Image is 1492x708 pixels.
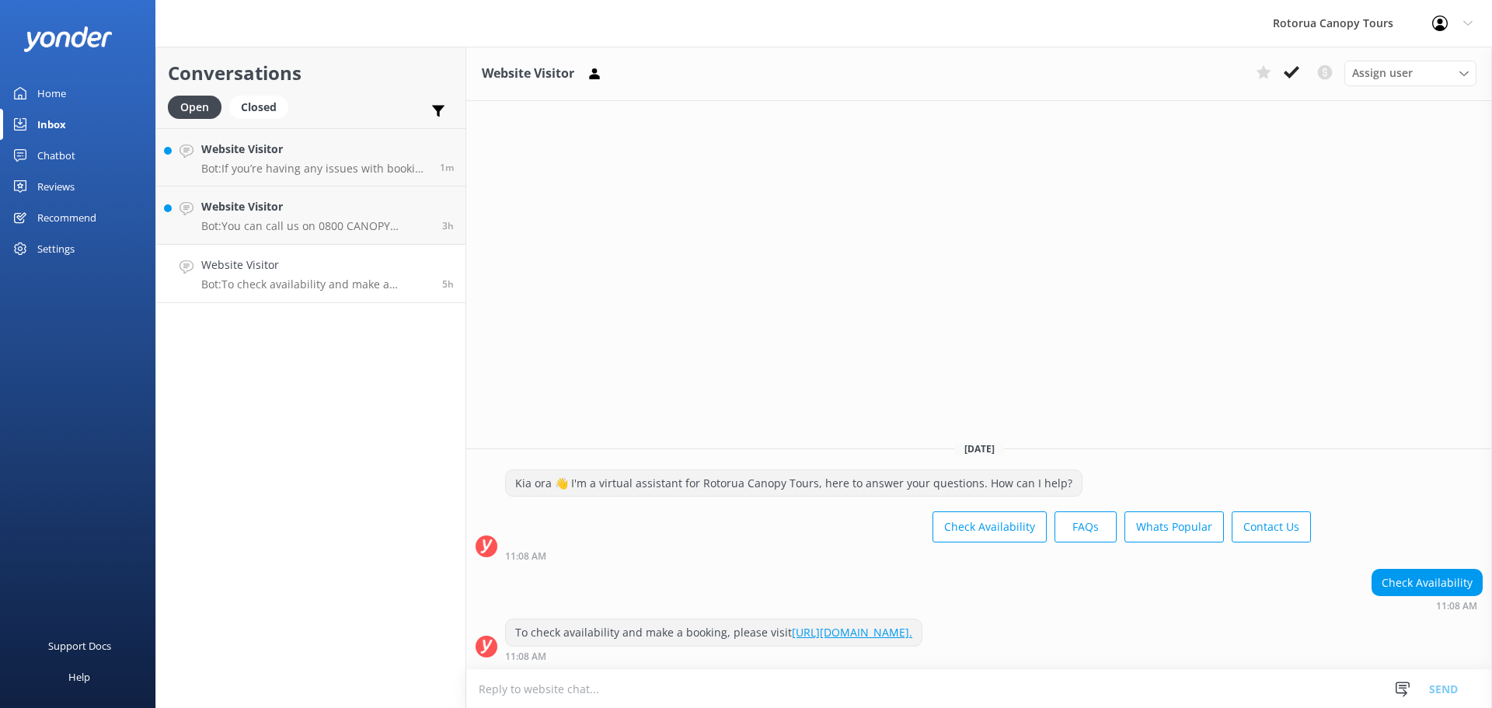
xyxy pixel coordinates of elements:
div: Open [168,96,221,119]
p: Bot: You can call us on 0800 CANOPY (226679) Toll free (within [GEOGRAPHIC_DATA]) or [PHONE_NUMBE... [201,219,431,233]
strong: 11:08 AM [505,552,546,561]
a: Website VisitorBot:To check availability and make a booking, please visit [URL][DOMAIN_NAME].5h [156,245,465,303]
div: Assign User [1344,61,1476,85]
h4: Website Visitor [201,256,431,274]
div: Chatbot [37,140,75,171]
span: Sep 20 2025 12:10pm (UTC +12:00) Pacific/Auckland [442,219,454,232]
a: Closed [229,98,296,115]
a: [URL][DOMAIN_NAME]. [792,625,912,640]
div: Closed [229,96,288,119]
button: Check Availability [932,511,1047,542]
button: Whats Popular [1124,511,1224,542]
div: Sep 20 2025 11:08am (UTC +12:00) Pacific/Auckland [505,550,1311,561]
div: Check Availability [1372,570,1482,596]
div: Sep 20 2025 11:08am (UTC +12:00) Pacific/Auckland [505,650,922,661]
div: Inbox [37,109,66,140]
div: Support Docs [48,630,111,661]
h4: Website Visitor [201,141,428,158]
p: Bot: To check availability and make a booking, please visit [URL][DOMAIN_NAME]. [201,277,431,291]
span: Sep 20 2025 11:08am (UTC +12:00) Pacific/Auckland [442,277,454,291]
span: Assign user [1352,65,1413,82]
h4: Website Visitor [201,198,431,215]
h2: Conversations [168,58,454,88]
button: FAQs [1055,511,1117,542]
a: Open [168,98,229,115]
img: yonder-white-logo.png [23,26,113,52]
span: Sep 20 2025 04:08pm (UTC +12:00) Pacific/Auckland [440,161,454,174]
a: Website VisitorBot:You can call us on 0800 CANOPY (226679) Toll free (within [GEOGRAPHIC_DATA]) o... [156,187,465,245]
button: Contact Us [1232,511,1311,542]
div: To check availability and make a booking, please visit [506,619,922,646]
div: Kia ora 👋 I'm a virtual assistant for Rotorua Canopy Tours, here to answer your questions. How ca... [506,470,1082,497]
div: Help [68,661,90,692]
div: Sep 20 2025 11:08am (UTC +12:00) Pacific/Auckland [1372,600,1483,611]
div: Recommend [37,202,96,233]
strong: 11:08 AM [505,652,546,661]
h3: Website Visitor [482,64,574,84]
p: Bot: If you’re having any issues with booking online, please call us on 0800 CANOPY (226679) toll... [201,162,428,176]
div: Reviews [37,171,75,202]
strong: 11:08 AM [1436,602,1477,611]
a: Website VisitorBot:If you’re having any issues with booking online, please call us on 0800 CANOPY... [156,128,465,187]
div: Home [37,78,66,109]
span: [DATE] [955,442,1004,455]
div: Settings [37,233,75,264]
